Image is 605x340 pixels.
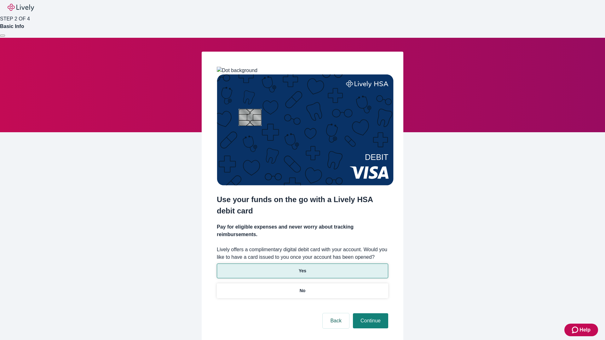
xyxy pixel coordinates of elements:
[300,287,306,294] p: No
[353,313,388,328] button: Continue
[217,283,388,298] button: No
[8,4,34,11] img: Lively
[579,326,591,334] span: Help
[299,268,306,274] p: Yes
[217,223,388,238] h4: Pay for eligible expenses and never worry about tracking reimbursements.
[217,263,388,278] button: Yes
[323,313,349,328] button: Back
[217,194,388,217] h2: Use your funds on the go with a Lively HSA debit card
[217,67,257,74] img: Dot background
[217,246,388,261] label: Lively offers a complimentary digital debit card with your account. Would you like to have a card...
[217,74,394,185] img: Debit card
[564,324,598,336] button: Zendesk support iconHelp
[572,326,579,334] svg: Zendesk support icon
